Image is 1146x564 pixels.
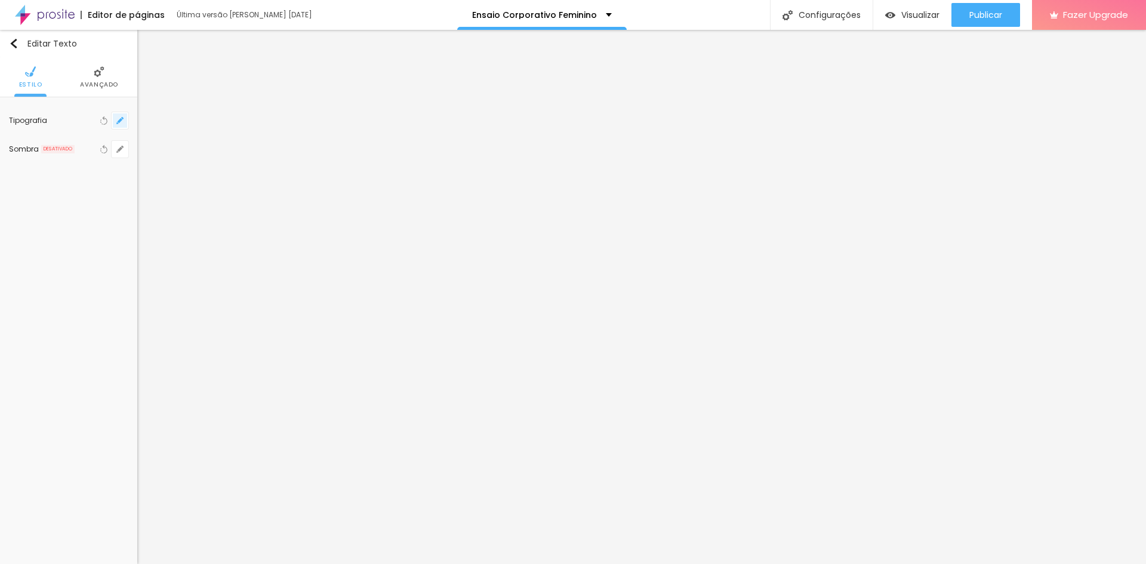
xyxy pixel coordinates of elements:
[177,11,314,19] div: Última versão [PERSON_NAME] [DATE]
[472,11,597,19] p: Ensaio Corporativo Feminino
[901,10,939,20] span: Visualizar
[80,82,118,88] span: Avançado
[873,3,951,27] button: Visualizar
[25,66,36,77] img: Icone
[9,146,39,153] div: Sombra
[885,10,895,20] img: view-1.svg
[19,82,42,88] span: Estilo
[1063,10,1128,20] span: Fazer Upgrade
[9,39,77,48] div: Editar Texto
[94,66,104,77] img: Icone
[951,3,1020,27] button: Publicar
[137,30,1146,564] iframe: Editor
[81,11,165,19] div: Editor de páginas
[9,39,19,48] img: Icone
[9,117,97,124] div: Tipografia
[783,10,793,20] img: Icone
[969,10,1002,20] span: Publicar
[41,145,75,153] span: DESATIVADO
